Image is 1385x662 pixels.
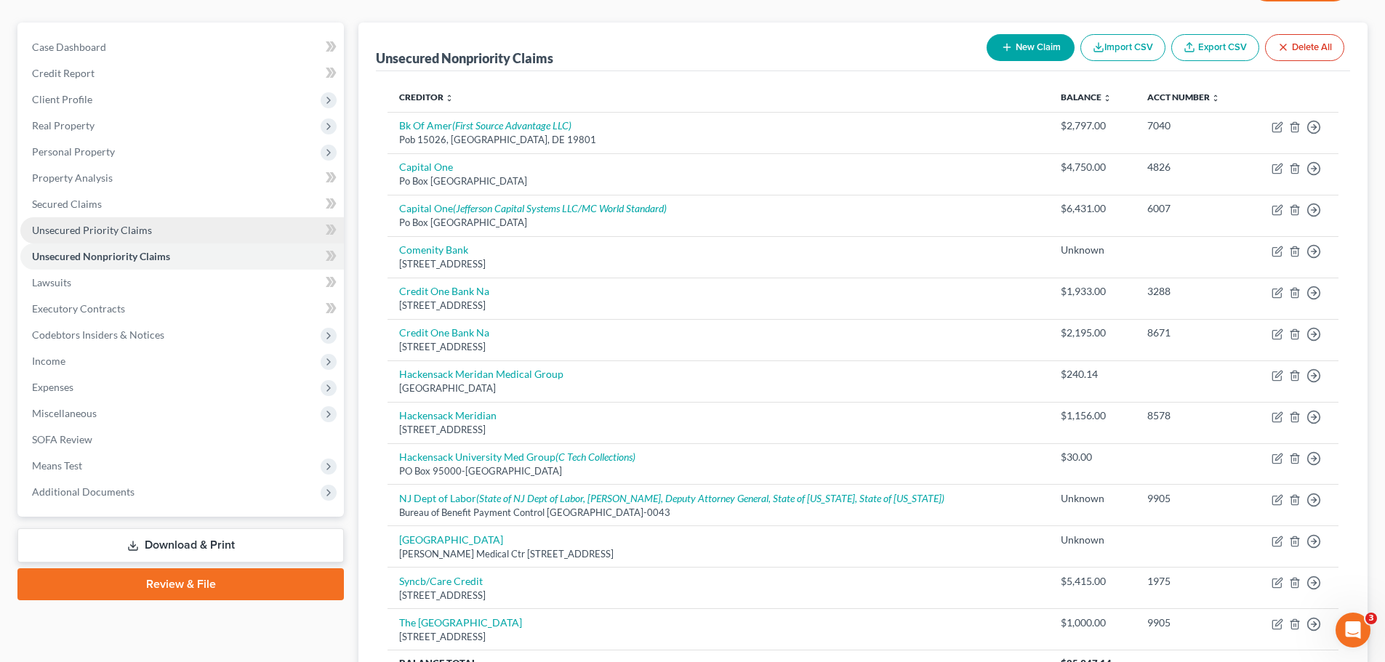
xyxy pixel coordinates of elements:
[399,202,667,214] a: Capital One(Jefferson Capital Systems LLC/MC World Standard)
[1265,34,1344,61] button: Delete All
[32,328,164,341] span: Codebtors Insiders & Notices
[1211,94,1220,102] i: unfold_more
[399,161,453,173] a: Capital One
[32,145,115,158] span: Personal Property
[32,302,125,315] span: Executory Contracts
[32,198,102,210] span: Secured Claims
[1171,34,1259,61] a: Export CSV
[399,285,489,297] a: Credit One Bank Na
[32,355,65,367] span: Income
[1147,574,1236,589] div: 1975
[1080,34,1165,61] button: Import CSV
[32,250,170,262] span: Unsecured Nonpriority Claims
[1061,491,1124,506] div: Unknown
[20,243,344,270] a: Unsecured Nonpriority Claims
[1061,201,1124,216] div: $6,431.00
[1061,92,1112,102] a: Balance unfold_more
[1365,613,1377,624] span: 3
[399,216,1037,230] div: Po Box [GEOGRAPHIC_DATA]
[32,459,82,472] span: Means Test
[399,423,1037,437] div: [STREET_ADDRESS]
[32,171,113,184] span: Property Analysis
[399,340,1037,354] div: [STREET_ADDRESS]
[1061,533,1124,547] div: Unknown
[20,60,344,86] a: Credit Report
[1061,408,1124,423] div: $1,156.00
[1147,326,1236,340] div: 8671
[32,67,95,79] span: Credit Report
[399,547,1037,561] div: [PERSON_NAME] Medical Ctr [STREET_ADDRESS]
[1061,367,1124,382] div: $240.14
[20,34,344,60] a: Case Dashboard
[20,296,344,322] a: Executory Contracts
[399,616,522,629] a: The [GEOGRAPHIC_DATA]
[399,299,1037,312] div: [STREET_ADDRESS]
[1147,201,1236,216] div: 6007
[32,119,95,132] span: Real Property
[399,174,1037,188] div: Po Box [GEOGRAPHIC_DATA]
[1061,243,1124,257] div: Unknown
[1147,284,1236,299] div: 3288
[399,133,1037,147] div: Pob 15026, [GEOGRAPHIC_DATA], DE 19801
[399,119,571,132] a: Bk Of Amer(First Source Advantage LLC)
[399,368,563,380] a: Hackensack Meridan Medical Group
[17,528,344,562] a: Download & Print
[399,243,468,256] a: Comenity Bank
[476,492,944,504] i: (State of NJ Dept of Labor, [PERSON_NAME], Deputy Attorney General, State of [US_STATE], State of...
[399,533,503,546] a: [GEOGRAPHIC_DATA]
[20,270,344,296] a: Lawsuits
[1061,615,1124,630] div: $1,000.00
[452,119,571,132] i: (First Source Advantage LLC)
[20,165,344,191] a: Property Analysis
[399,506,1037,520] div: Bureau of Benefit Payment Control [GEOGRAPHIC_DATA]-0043
[453,202,667,214] i: (Jefferson Capital Systems LLC/MC World Standard)
[1147,408,1236,423] div: 8578
[1336,613,1370,647] iframe: Intercom live chat
[376,49,553,67] div: Unsecured Nonpriority Claims
[20,427,344,453] a: SOFA Review
[399,589,1037,602] div: [STREET_ADDRESS]
[32,485,135,498] span: Additional Documents
[32,41,106,53] span: Case Dashboard
[20,217,344,243] a: Unsecured Priority Claims
[399,492,944,504] a: NJ Dept of Labor(State of NJ Dept of Labor, [PERSON_NAME], Deputy Attorney General, State of [US_...
[20,191,344,217] a: Secured Claims
[1147,160,1236,174] div: 4826
[399,326,489,339] a: Credit One Bank Na
[1061,326,1124,340] div: $2,195.00
[1147,491,1236,506] div: 9905
[32,276,71,288] span: Lawsuits
[32,433,92,445] span: SOFA Review
[1061,284,1124,299] div: $1,933.00
[1061,450,1124,464] div: $30.00
[1061,118,1124,133] div: $2,797.00
[399,575,483,587] a: Syncb/Care Credit
[399,257,1037,271] div: [STREET_ADDRESS]
[399,630,1037,644] div: [STREET_ADDRESS]
[1147,118,1236,133] div: 7040
[399,464,1037,478] div: PO Box 95000-[GEOGRAPHIC_DATA]
[1103,94,1112,102] i: unfold_more
[32,93,92,105] span: Client Profile
[399,409,497,421] a: Hackensack Meridian
[399,451,635,463] a: Hackensack University Med Group(C Tech Collections)
[399,382,1037,395] div: [GEOGRAPHIC_DATA]
[399,92,454,102] a: Creditor unfold_more
[32,381,73,393] span: Expenses
[1147,92,1220,102] a: Acct Number unfold_more
[1061,574,1124,589] div: $5,415.00
[32,224,152,236] span: Unsecured Priority Claims
[32,407,97,419] span: Miscellaneous
[17,568,344,600] a: Review & File
[1147,615,1236,630] div: 9905
[987,34,1075,61] button: New Claim
[555,451,635,463] i: (C Tech Collections)
[1061,160,1124,174] div: $4,750.00
[445,94,454,102] i: unfold_more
